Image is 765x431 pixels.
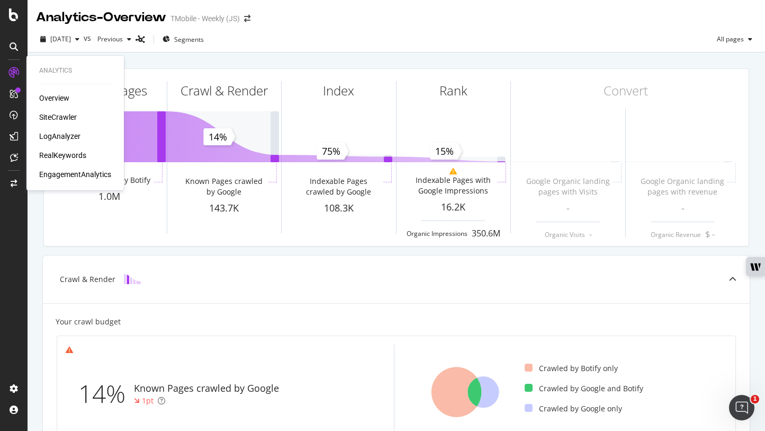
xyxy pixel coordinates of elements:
[170,13,240,24] div: TMobile - Weekly (JS)
[296,176,381,197] div: Indexable Pages crawled by Google
[50,34,71,43] span: 2025 Sep. 19th
[244,15,250,22] div: arrow-right-arrow-left
[39,150,86,161] a: RealKeywords
[60,274,115,285] div: Crawl & Render
[36,8,166,27] div: Analytics - Overview
[181,176,266,197] div: Known Pages crawled by Google
[323,82,354,100] div: Index
[39,131,80,142] a: LogAnalyzer
[67,175,150,186] div: Pages crawled by Botify
[181,82,268,100] div: Crawl & Render
[124,274,141,284] img: block-icon
[39,169,111,180] a: EngagementAnalytics
[525,383,643,394] div: Crawled by Google and Botify
[439,82,467,100] div: Rank
[52,190,167,204] div: 1.0M
[729,395,754,420] iframe: Intercom live chat
[525,403,622,414] div: Crawled by Google only
[158,31,208,48] button: Segments
[282,201,396,215] div: 108.3K
[751,395,759,403] span: 1
[39,93,69,103] a: Overview
[713,34,744,43] span: All pages
[410,175,496,196] div: Indexable Pages with Google Impressions
[397,200,511,214] div: 16.2K
[39,112,77,122] a: SiteCrawler
[56,316,121,327] div: Your crawl budget
[39,66,111,75] div: Analytics
[93,31,136,48] button: Previous
[84,33,93,43] span: vs
[78,376,134,411] div: 14%
[407,229,467,238] div: Organic Impressions
[525,363,618,374] div: Crawled by Botify only
[142,395,154,406] div: 1pt
[167,201,282,215] div: 143.7K
[134,382,279,395] div: Known Pages crawled by Google
[174,35,204,44] span: Segments
[713,31,757,48] button: All pages
[472,227,500,240] div: 350.6M
[93,34,123,43] span: Previous
[36,31,84,48] button: [DATE]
